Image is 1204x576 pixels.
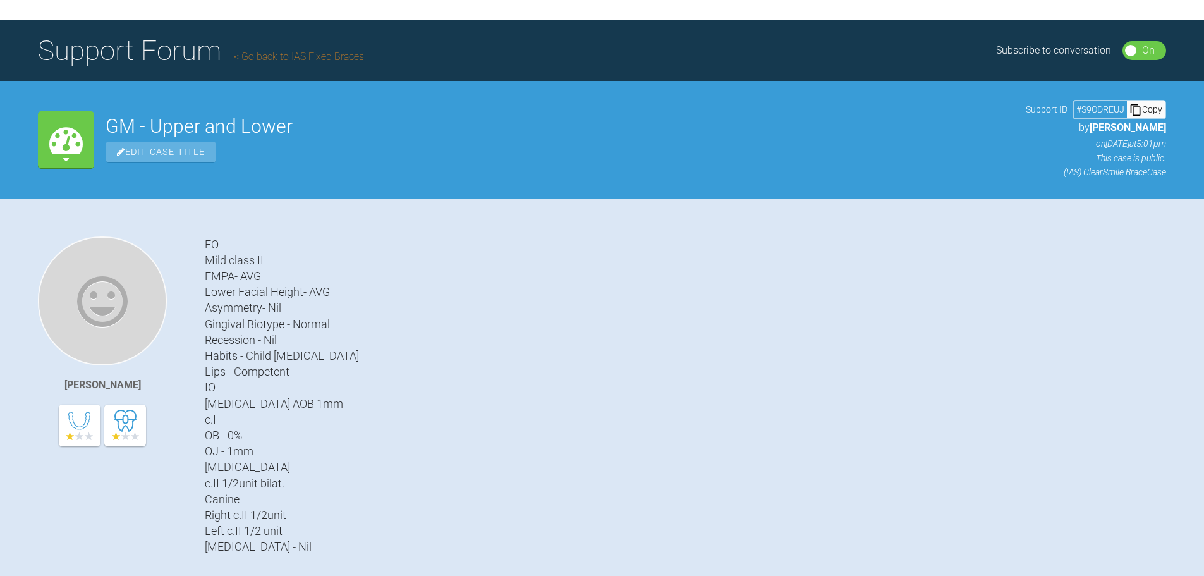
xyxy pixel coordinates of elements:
div: EO Mild class II FMPA- AVG Lower Facial Height- AVG Asymmetry- Nil Gingival Biotype - Normal Rece... [205,236,1166,555]
img: Azffar Din [38,236,167,365]
p: on [DATE] at 5:01pm [1026,137,1166,150]
span: [PERSON_NAME] [1090,121,1166,133]
div: On [1142,42,1155,59]
a: Go back to IAS Fixed Braces [234,51,364,63]
h2: GM - Upper and Lower [106,117,1014,136]
span: Support ID [1026,102,1067,116]
div: Subscribe to conversation [996,42,1111,59]
div: Copy [1127,101,1165,118]
div: [PERSON_NAME] [64,377,141,393]
span: Edit Case Title [106,142,216,162]
p: This case is public. [1026,151,1166,165]
p: by [1026,119,1166,136]
h1: Support Forum [38,28,364,73]
div: # S9ODREUJ [1074,102,1127,116]
p: (IAS) ClearSmile Brace Case [1026,165,1166,179]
